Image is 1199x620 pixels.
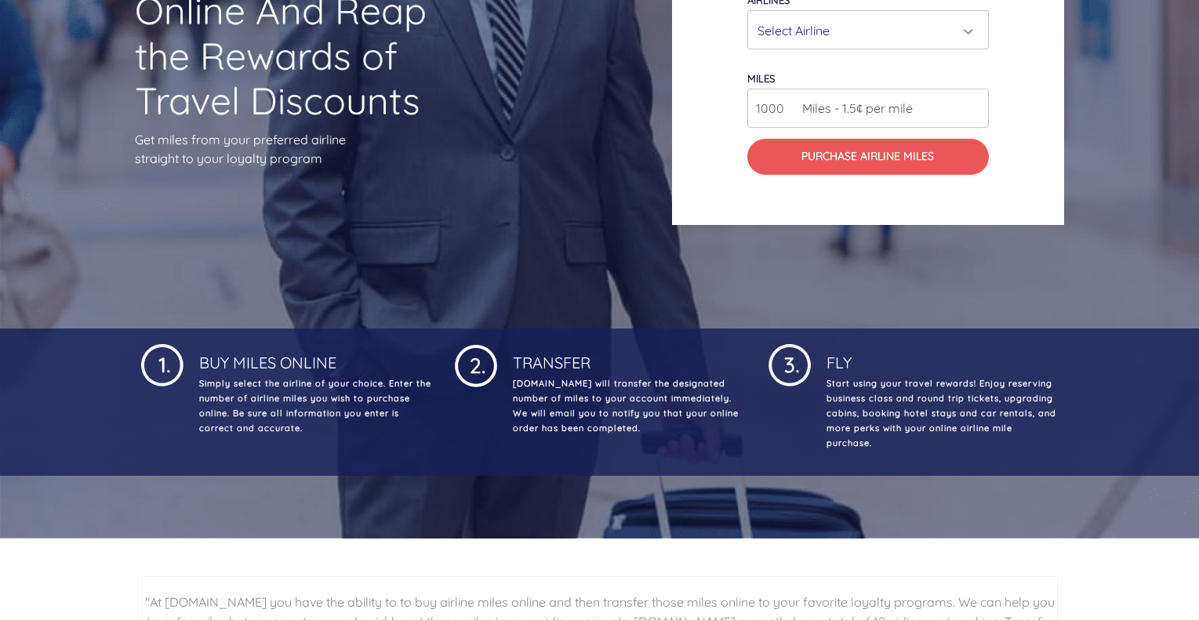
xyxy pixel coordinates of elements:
p: Simply select the airline of your choice. Enter the number of airline miles you wish to purchase ... [196,376,431,436]
p: Get miles from your preferred airline straight to your loyalty program [135,130,464,168]
button: Purchase Airline Miles [747,139,989,175]
h4: Buy Miles Online [196,341,431,372]
img: 1 [141,341,183,386]
p: Start using your travel rewards! Enjoy reserving business class and round trip tickets, upgrading... [823,376,1059,451]
button: Select Airline [747,10,989,49]
h4: Transfer [510,341,745,372]
img: 1 [455,341,497,387]
img: 1 [768,341,811,386]
h4: Fly [823,341,1059,372]
label: miles [747,72,775,85]
div: Select Airline [758,16,969,45]
p: [DOMAIN_NAME] will transfer the designated number of miles to your account immediately. We will e... [510,376,745,436]
span: Miles - 1.5¢ per mile [794,99,913,118]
